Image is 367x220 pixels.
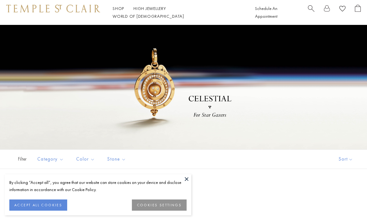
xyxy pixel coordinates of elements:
button: COOKIES SETTINGS [132,199,187,211]
a: ShopShop [113,6,124,11]
nav: Main navigation [113,5,241,20]
a: High JewelleryHigh Jewellery [133,6,166,11]
span: Category [34,155,68,163]
button: Show sort by [325,150,367,169]
div: By clicking “Accept all”, you agree that our website can store cookies on your device and disclos... [9,179,187,193]
a: Open Shopping Bag [355,5,361,20]
img: Temple St. Clair [6,5,100,12]
a: World of [DEMOGRAPHIC_DATA]World of [DEMOGRAPHIC_DATA] [113,13,184,19]
button: Category [33,152,68,166]
a: Search [308,5,314,20]
button: Stone [103,152,131,166]
button: Color [72,152,100,166]
span: Color [73,155,100,163]
button: ACCEPT ALL COOKIES [9,199,67,211]
iframe: Gorgias live chat messenger [336,191,361,214]
a: View Wishlist [339,5,346,14]
span: Stone [104,155,131,163]
a: Schedule An Appointment [255,6,277,19]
